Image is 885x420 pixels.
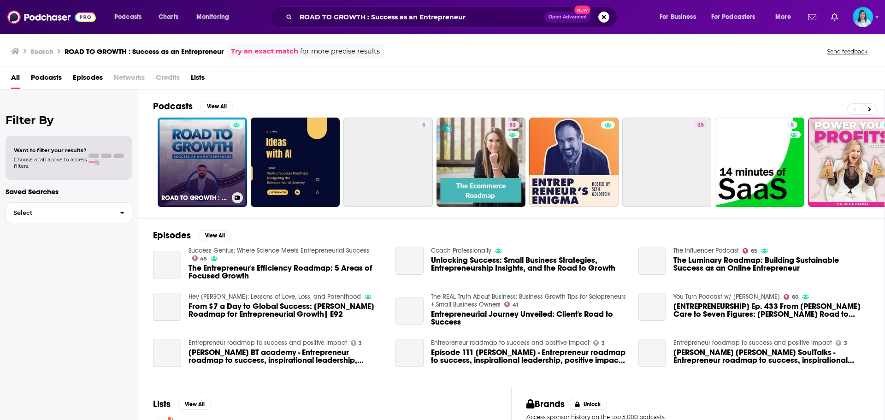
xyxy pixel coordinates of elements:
a: From $7 a Day to Global Success: Kaitlyn Cook’s Roadmap for Entrepreneurial Growth| E92 [189,302,385,318]
a: PodcastsView All [153,101,233,112]
span: Credits [156,70,180,89]
a: Entrepreneur roadmap to success and positive impact [673,339,832,347]
a: Entrepreneur roadmap to success and positive impact [431,339,590,347]
a: Hey Hannah: Lessons of Love, Loss, and Parenthood [189,293,361,301]
a: All [11,70,20,89]
button: Show profile menu [853,7,873,27]
a: 60 [784,294,798,300]
img: User Profile [853,7,873,27]
button: Open AdvancedNew [544,12,591,23]
a: 53 [506,121,519,129]
a: Episode 111 Cameron Herold - Entrepreneur roadmap to success, inspirational leadership, positive ... [431,349,627,364]
a: Danny Kerr BT academy - Entrepreneur roadmap to success, inspirational leadership, positive impac... [189,349,385,364]
span: 53 [509,121,516,130]
h3: ROAD TO GROWTH : Success as an Entrepreneur [65,47,224,56]
button: Unlock [568,399,608,410]
span: 5 [791,121,794,130]
a: Show notifications dropdown [804,9,820,25]
button: View All [198,230,231,241]
h2: Episodes [153,230,191,241]
button: open menu [190,10,241,24]
span: New [574,6,591,14]
a: EpisodesView All [153,230,231,241]
h2: Filter By [6,113,132,127]
span: Charts [159,11,178,24]
h2: Lists [153,398,171,410]
a: Entrepreneurial Journey Unveiled: Client's Road to Success [395,297,424,325]
span: 60 [792,295,798,299]
span: [ENTREPRENEURSHIP] Ep. 433 From [PERSON_NAME] Care to Seven Figures: [PERSON_NAME] Road to Success [673,302,870,318]
a: 45 [192,255,207,261]
span: Entrepreneurial Journey Unveiled: Client's Road to Success [431,310,627,326]
span: [PERSON_NAME] BT academy - Entrepreneur roadmap to success, inspirational leadership, positive im... [189,349,385,364]
a: [ENTREPRENEURSHIP] Ep. 433 From Foster Care to Seven Figures: Krista Mashore’s Road to Success [638,293,667,321]
img: Podchaser - Follow, Share and Rate Podcasts [7,8,96,26]
h2: Brands [526,398,565,410]
button: View All [178,399,211,410]
span: 5 [422,121,425,130]
a: Episode 111 Cameron Herold - Entrepreneur roadmap to success, inspirational leadership, positive ... [395,339,424,367]
h2: Podcasts [153,101,193,112]
a: 35 [622,118,712,207]
a: 65 [743,248,757,254]
a: Podcasts [31,70,62,89]
span: Episode 111 [PERSON_NAME] - Entrepreneur roadmap to success, inspirational leadership, positive i... [431,349,627,364]
span: For Business [660,11,696,24]
span: [PERSON_NAME] [PERSON_NAME] SoulTalks - Entrepreneur roadmap to success, inspirational leadership... [673,349,870,364]
span: 3 [602,341,605,345]
a: Danny Kerr BT academy - Entrepreneur roadmap to success, inspirational leadership, positive impac... [153,339,181,367]
span: Select [6,210,112,216]
input: Search podcasts, credits, & more... [296,10,544,24]
span: 3 [844,341,847,345]
span: Choose a tab above to access filters. [14,156,87,169]
a: The Luminary Roadmap: Building Sustainable Success as an Online Entrepreneur [673,256,870,272]
button: open menu [705,10,769,24]
span: For Podcasters [711,11,755,24]
span: Monitoring [196,11,229,24]
a: The Entrepreneur's Efficiency Roadmap: 5 Areas of Focused Growth [153,251,181,279]
p: Saved Searches [6,187,132,196]
button: Select [6,202,132,223]
a: 5 [343,118,433,207]
span: Podcasts [114,11,142,24]
span: 3 [359,341,362,345]
span: for more precise results [300,46,380,57]
a: Try an exact match [231,46,298,57]
a: Lists [191,70,205,89]
a: You Turn Podcast w/ Ashley Stahl [673,293,780,301]
a: The REAL Truth About Business: Business Growth Tips for Solopreneurs + Small Business Owners [431,293,626,308]
span: Open Advanced [549,15,587,19]
a: [ENTREPRENEURSHIP] Ep. 433 From Foster Care to Seven Figures: Krista Mashore’s Road to Success [673,302,870,318]
a: Lee-Ann Frances SoulTalks - Entrepreneur roadmap to success, inspirational leadership, positive i... [673,349,870,364]
button: View All [200,101,233,112]
span: From $7 a Day to Global Success: [PERSON_NAME] Roadmap for Entrepreneurial Growth| E92 [189,302,385,318]
a: 5 [787,121,797,129]
span: Logged in as ClarisseG [853,7,873,27]
a: 41 [504,302,518,307]
a: Success Genius: Where Science Meets Entrepreneurial Success [189,247,369,254]
button: open menu [653,10,708,24]
a: Entrepreneur roadmap to success and positive impact [189,339,347,347]
span: 41 [513,303,518,307]
a: 3 [593,340,605,346]
a: 3 [351,340,362,346]
span: The Entrepreneur's Efficiency Roadmap: 5 Areas of Focused Growth [189,264,385,280]
a: Show notifications dropdown [827,9,842,25]
a: 5 [715,118,804,207]
a: Unlocking Success: Small Business Strategies, Entrepreneurship Insights, and the Road to Growth [431,256,627,272]
a: From $7 a Day to Global Success: Kaitlyn Cook’s Roadmap for Entrepreneurial Growth| E92 [153,293,181,321]
a: ROAD TO GROWTH : Success as an Entrepreneur [158,118,247,207]
span: Networks [114,70,145,89]
a: 3 [836,340,847,346]
button: Send feedback [824,47,870,55]
span: 35 [697,121,704,130]
a: Unlocking Success: Small Business Strategies, Entrepreneurship Insights, and the Road to Growth [395,247,424,275]
span: 45 [200,257,207,261]
span: Want to filter your results? [14,147,87,154]
button: open menu [108,10,153,24]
